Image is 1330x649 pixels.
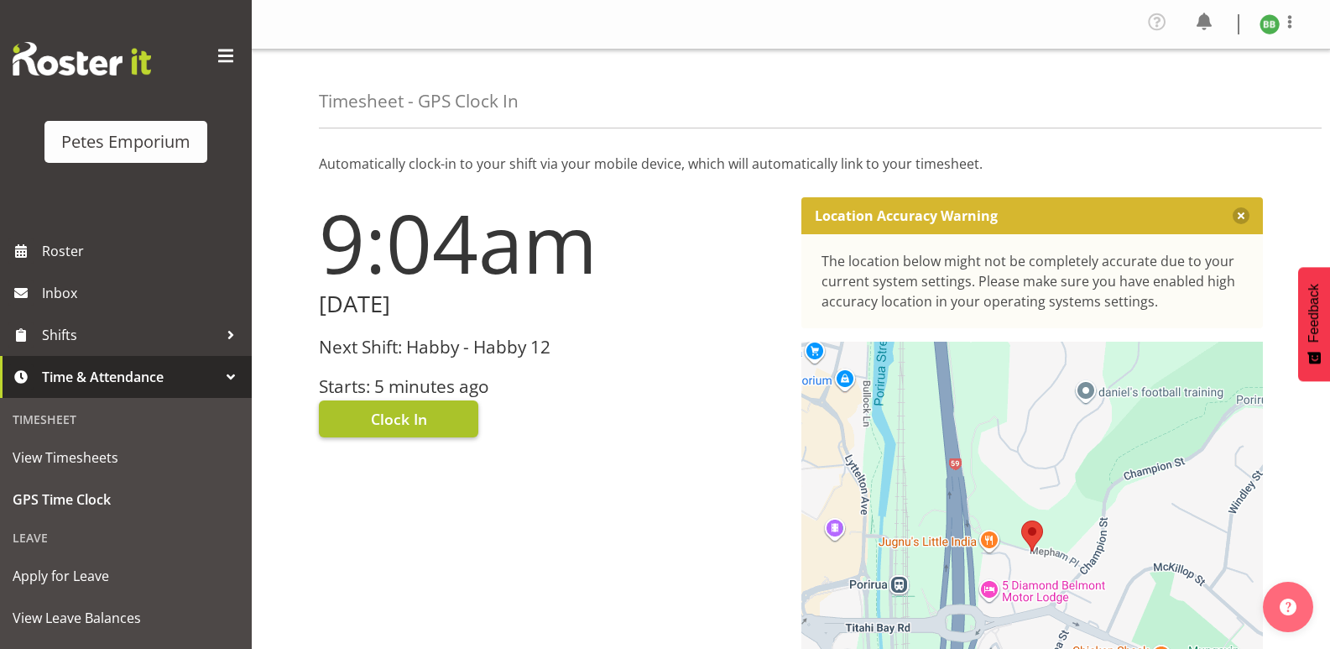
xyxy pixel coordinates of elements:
[4,479,248,521] a: GPS Time Clock
[4,521,248,555] div: Leave
[319,92,519,111] h4: Timesheet - GPS Clock In
[319,154,1263,174] p: Automatically clock-in to your shift via your mobile device, which will automatically link to you...
[821,251,1244,311] div: The location below might not be completely accurate due to your current system settings. Please m...
[13,605,239,631] span: View Leave Balances
[815,207,998,224] p: Location Accuracy Warning
[319,291,781,317] h2: [DATE]
[1307,284,1322,343] span: Feedback
[319,400,478,437] button: Clock In
[1280,599,1296,615] img: help-xxl-2.png
[1260,14,1280,34] img: beena-bist9974.jpg
[13,487,239,512] span: GPS Time Clock
[319,377,781,396] h3: Starts: 5 minutes ago
[61,129,190,154] div: Petes Emporium
[13,563,239,589] span: Apply for Leave
[4,437,248,479] a: View Timesheets
[4,555,248,597] a: Apply for Leave
[4,597,248,639] a: View Leave Balances
[42,364,218,390] span: Time & Attendance
[319,338,781,357] h3: Next Shift: Habby - Habby 12
[371,408,427,430] span: Clock In
[1233,207,1249,224] button: Close message
[4,402,248,437] div: Timesheet
[13,42,151,76] img: Rosterit website logo
[1298,267,1330,381] button: Feedback - Show survey
[319,197,781,288] h1: 9:04am
[42,238,243,264] span: Roster
[42,322,218,348] span: Shifts
[42,280,243,306] span: Inbox
[13,445,239,470] span: View Timesheets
